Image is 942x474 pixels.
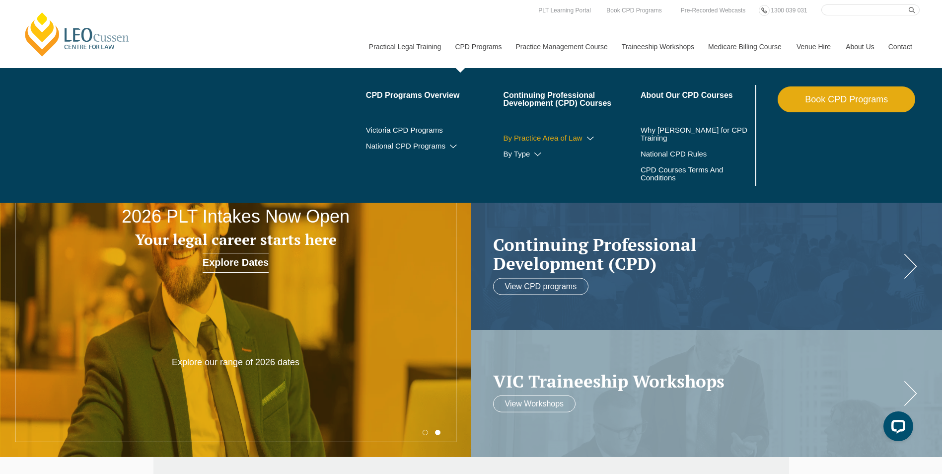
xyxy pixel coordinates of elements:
a: Traineeship Workshops [614,25,701,68]
button: 1 [423,430,428,435]
a: Continuing ProfessionalDevelopment (CPD) [493,235,901,273]
a: CPD Programs [447,25,508,68]
a: By Practice Area of Law [503,134,641,142]
a: CPD Courses Terms And Conditions [641,166,728,182]
a: View Workshops [493,395,576,412]
h2: Continuing Professional Development (CPD) [493,235,901,273]
a: About Our CPD Courses [641,91,753,99]
a: View CPD programs [493,278,589,295]
span: 1300 039 031 [771,7,807,14]
a: PLT Learning Portal [536,5,593,16]
h2: 2026 PLT Intakes Now Open [94,207,377,227]
a: Medicare Billing Course [701,25,789,68]
a: National CPD Rules [641,150,753,158]
a: [PERSON_NAME] Centre for Law [22,11,132,58]
a: Venue Hire [789,25,838,68]
a: Continuing Professional Development (CPD) Courses [503,91,641,107]
a: Why [PERSON_NAME] for CPD Training [641,126,753,142]
a: Practical Legal Training [362,25,448,68]
a: By Type [503,150,641,158]
a: Pre-Recorded Webcasts [678,5,748,16]
a: About Us [838,25,881,68]
a: Victoria CPD Programs [366,126,504,134]
a: National CPD Programs [366,142,504,150]
p: Explore our range of 2026 dates [142,357,330,368]
a: VIC Traineeship Workshops [493,371,901,391]
a: Book CPD Programs [604,5,664,16]
button: 2 [435,430,440,435]
a: Explore Dates [203,253,269,273]
iframe: LiveChat chat widget [875,407,917,449]
a: Book CPD Programs [778,86,915,112]
a: Contact [881,25,920,68]
h3: Your legal career starts here [94,232,377,248]
a: Practice Management Course [508,25,614,68]
a: 1300 039 031 [768,5,809,16]
a: CPD Programs Overview [366,91,504,99]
